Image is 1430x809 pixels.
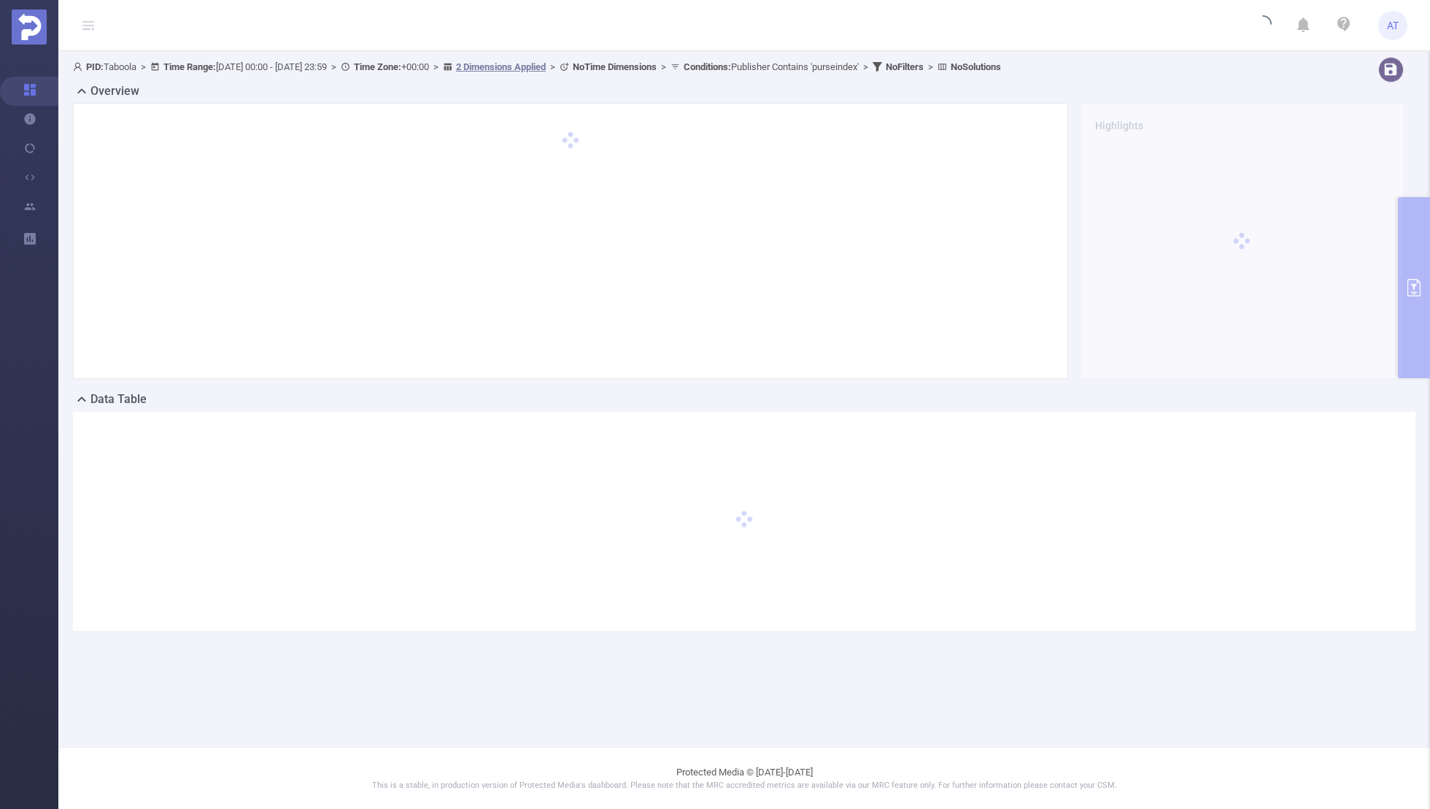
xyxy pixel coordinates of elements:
[429,61,443,72] span: >
[90,83,139,100] h2: Overview
[657,61,670,72] span: >
[95,780,1394,792] p: This is a stable, in production version of Protected Media's dashboard. Please note that the MRC ...
[163,61,216,72] b: Time Range:
[86,61,104,72] b: PID:
[1387,11,1399,40] span: AT
[327,61,341,72] span: >
[684,61,859,72] span: Publisher Contains 'purseindex'
[1254,15,1272,36] i: icon: loading
[73,61,1001,72] span: Taboola [DATE] 00:00 - [DATE] 23:59 +00:00
[886,61,924,72] b: No Filters
[573,61,657,72] b: No Time Dimensions
[684,61,731,72] b: Conditions :
[456,61,546,72] u: 2 Dimensions Applied
[546,61,560,72] span: >
[354,61,401,72] b: Time Zone:
[58,747,1430,809] footer: Protected Media © [DATE]-[DATE]
[90,391,147,408] h2: Data Table
[136,61,150,72] span: >
[951,61,1001,72] b: No Solutions
[12,9,47,45] img: Protected Media
[73,62,86,72] i: icon: user
[859,61,873,72] span: >
[924,61,938,72] span: >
